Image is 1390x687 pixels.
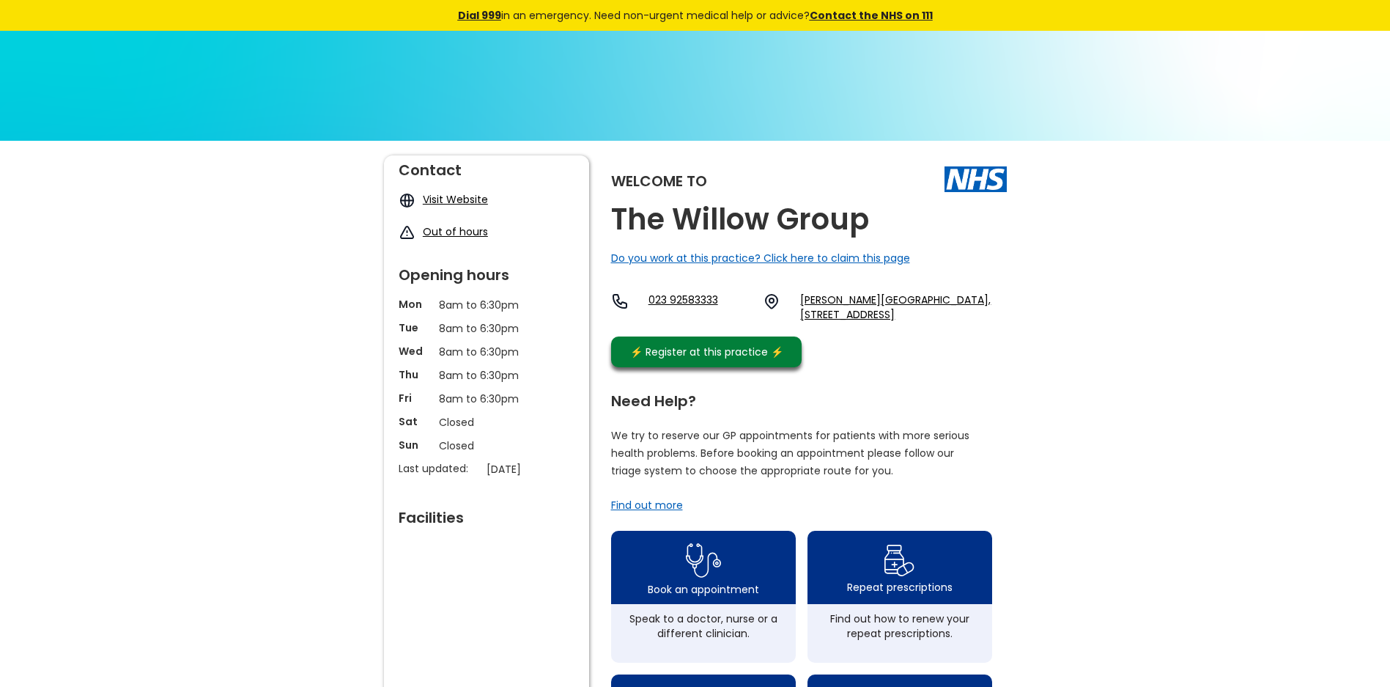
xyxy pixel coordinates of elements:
[763,293,780,310] img: practice location icon
[439,391,534,407] p: 8am to 6:30pm
[399,224,415,241] img: exclamation icon
[458,8,501,23] a: Dial 999
[944,166,1007,191] img: The NHS logo
[399,320,432,335] p: Tue
[399,367,432,382] p: Thu
[423,224,488,239] a: Out of hours
[623,344,791,360] div: ⚡️ Register at this practice ⚡️
[399,344,432,359] p: Wed
[399,438,432,452] p: Sun
[358,7,1032,23] div: in an emergency. Need non-urgent medical help or advice?
[648,293,752,322] a: 023 92583333
[611,203,869,236] h2: The Willow Group
[399,414,432,429] p: Sat
[884,541,915,580] img: repeat prescription icon
[439,414,534,430] p: Closed
[847,580,953,595] div: Repeat prescriptions
[810,8,933,23] a: Contact the NHS on 111
[439,438,534,454] p: Closed
[399,503,574,525] div: Facilities
[487,461,582,477] p: [DATE]
[800,293,1006,322] a: [PERSON_NAME][GEOGRAPHIC_DATA], [STREET_ADDRESS]
[439,344,534,360] p: 8am to 6:30pm
[618,611,788,641] div: Speak to a doctor, nurse or a different clinician.
[611,386,992,408] div: Need Help?
[399,192,415,209] img: globe icon
[611,498,683,513] a: Find out more
[439,320,534,337] p: 8am to 6:30pm
[807,531,992,663] a: repeat prescription iconRepeat prescriptionsFind out how to renew your repeat prescriptions.
[648,582,759,597] div: Book an appointment
[611,293,629,310] img: telephone icon
[439,297,534,313] p: 8am to 6:30pm
[439,367,534,383] p: 8am to 6:30pm
[399,391,432,405] p: Fri
[815,611,985,641] div: Find out how to renew your repeat prescriptions.
[611,174,707,188] div: Welcome to
[399,297,432,312] p: Mon
[686,539,721,582] img: book appointment icon
[611,251,910,265] a: Do you work at this practice? Click here to claim this page
[399,155,574,177] div: Contact
[399,461,479,476] p: Last updated:
[611,427,970,480] p: We try to reserve our GP appointments for patients with more serious health problems. Before book...
[423,192,488,207] a: Visit Website
[611,531,796,663] a: book appointment icon Book an appointmentSpeak to a doctor, nurse or a different clinician.
[611,337,802,367] a: ⚡️ Register at this practice ⚡️
[399,260,574,282] div: Opening hours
